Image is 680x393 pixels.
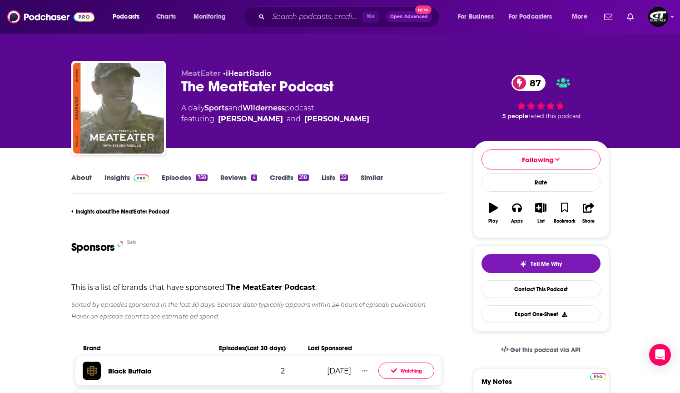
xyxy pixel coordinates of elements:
[134,174,149,182] img: Podchaser Pro
[623,9,637,25] a: Show notifications dropdown
[304,114,369,124] div: [PERSON_NAME]
[520,260,527,268] img: tell me why sparkle
[194,10,226,23] span: Monitoring
[391,368,422,375] span: Watching
[281,367,285,375] span: 2
[252,6,448,27] div: Search podcasts, credits, & more...
[378,363,434,379] button: Watching
[590,372,606,380] a: Pro website
[228,104,243,112] span: and
[481,280,601,298] a: Contact This Podcast
[156,10,176,23] span: Charts
[127,239,137,245] div: Beta
[71,283,446,292] p: This is a list of brands that have sponsored .
[528,113,581,119] span: rated this podcast
[226,283,315,292] strong: The MeatEater Podcast
[71,240,115,254] h1: Sponsors
[73,63,164,154] img: The MeatEater Podcast
[340,174,348,181] div: 22
[648,7,668,27] button: Show profile menu
[553,197,576,229] button: Bookmark
[648,7,668,27] img: User Profile
[83,362,101,380] img: Black Buffalo logo
[361,173,383,194] a: Similar
[511,75,546,91] a: 87
[576,197,600,229] button: Share
[522,155,554,164] span: Following
[510,346,581,354] span: Get this podcast via API
[83,344,213,352] span: Brand
[7,8,94,25] img: Podchaser - Follow, Share and Rate Podcasts
[298,174,308,181] div: 218
[292,367,351,375] div: [DATE]
[649,344,671,366] div: Open Intercom Messenger
[648,7,668,27] span: Logged in as GTMedia
[452,10,505,24] button: open menu
[511,219,523,224] div: Apps
[481,254,601,273] button: tell me why sparkleTell Me Why
[481,173,601,192] div: Rate
[509,10,552,23] span: For Podcasters
[245,344,286,352] span: (Last 30 days)
[162,173,207,194] a: Episodes758
[481,149,601,169] button: Following
[529,197,552,229] button: List
[213,344,286,352] span: Episodes
[415,5,432,14] span: New
[243,104,285,112] a: Wilderness
[362,11,379,23] span: ⌘ K
[150,10,181,24] a: Charts
[488,219,498,224] div: Play
[502,113,528,119] span: 5 people
[386,11,432,22] button: Open AdvancedNew
[505,197,529,229] button: Apps
[204,104,228,112] a: Sports
[503,10,566,24] button: open menu
[293,344,352,352] span: Last Sponsored
[390,15,428,19] span: Open Advanced
[494,339,588,361] a: Get this podcast via API
[218,114,283,124] div: [PERSON_NAME]
[226,69,271,78] a: iHeartRadio
[71,173,92,194] a: About
[181,69,221,78] span: MeatEater
[220,173,257,194] a: Reviews4
[181,114,369,124] span: featuring
[270,173,308,194] a: Credits218
[322,173,348,194] a: Lists22
[590,373,606,380] img: Podchaser Pro
[481,305,601,323] button: Export One-Sheet
[268,10,362,24] input: Search podcasts, credits, & more...
[108,367,152,375] a: Black Buffalo
[531,260,562,268] span: Tell Me Why
[71,209,442,215] a: Insights aboutThe MeatEater Podcast
[473,69,609,125] div: 87 5 peoplerated this podcast
[71,299,446,322] p: Sorted by episodes sponsored in the last 30 days. Sponsor data typically appears within 24 hours ...
[181,103,369,124] div: A daily podcast
[104,173,149,194] a: InsightsPodchaser Pro
[187,10,238,24] button: open menu
[601,9,616,25] a: Show notifications dropdown
[358,366,371,375] button: Show More Button
[287,114,301,124] span: and
[106,10,151,24] button: open menu
[481,197,505,229] button: Play
[481,377,601,393] label: My Notes
[537,219,545,224] div: List
[251,174,257,181] div: 4
[113,10,139,23] span: Podcasts
[223,69,271,78] span: •
[196,174,207,181] div: 758
[582,219,595,224] div: Share
[458,10,494,23] span: For Business
[554,219,575,224] div: Bookmark
[572,10,587,23] span: More
[566,10,599,24] button: open menu
[521,75,546,91] span: 87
